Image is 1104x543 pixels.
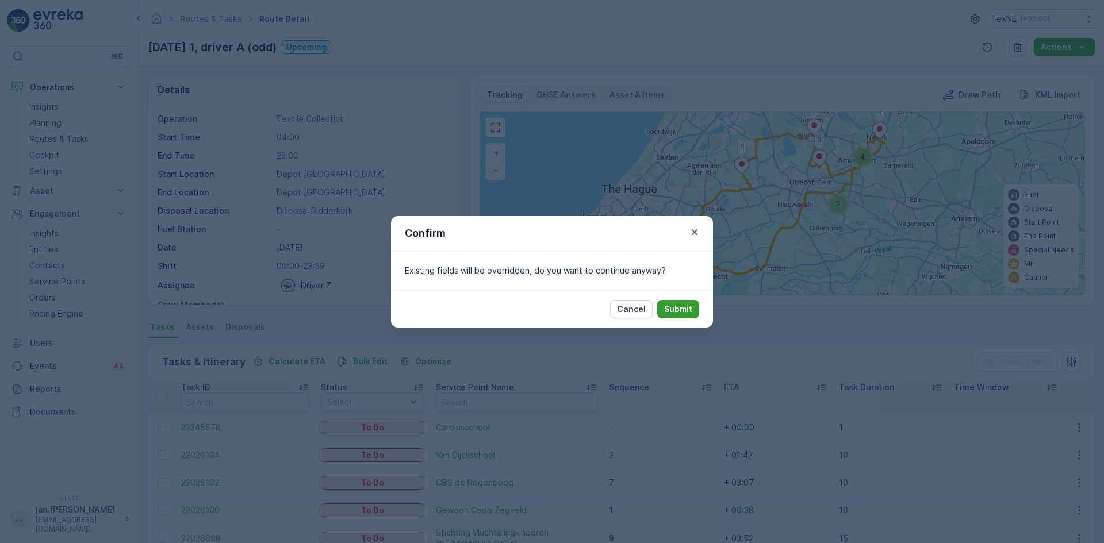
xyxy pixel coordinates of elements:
p: Confirm [405,225,446,241]
p: Submit [664,303,692,315]
button: Cancel [610,300,653,318]
p: Existing fields will be overridden, do you want to continue anyway? [405,265,699,276]
p: Cancel [617,303,646,315]
button: Submit [657,300,699,318]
